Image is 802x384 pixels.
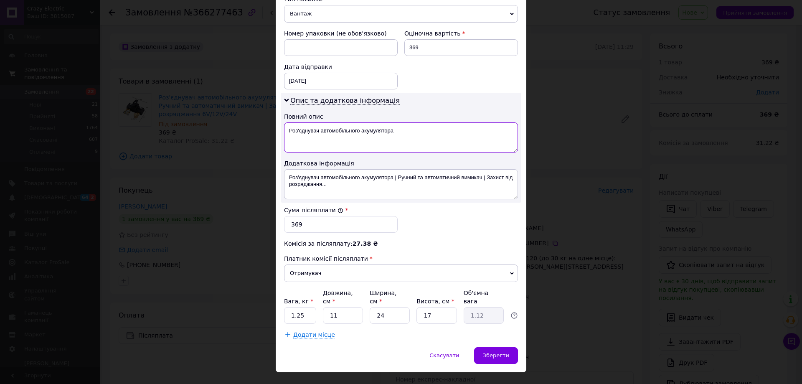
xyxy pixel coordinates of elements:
label: Сума післяплати [284,207,343,214]
span: Зберегти [483,352,509,359]
span: Отримувач [284,264,518,282]
div: Об'ємна вага [464,289,504,305]
span: Платник комісії післяплати [284,255,368,262]
label: Довжина, см [323,290,353,305]
label: Висота, см [416,298,454,305]
div: Дата відправки [284,63,398,71]
div: Повний опис [284,112,518,121]
textarea: Роз'єднувач автомобільного акумулятора [284,122,518,153]
div: Додаткова інформація [284,159,518,168]
textarea: Роз'єднувач автомобільного акумулятора | Ручний та автоматичний вимикач | Захист від розряджання... [284,169,518,199]
span: Додати місце [293,331,335,338]
div: Комісія за післяплату: [284,239,518,248]
span: Вантаж [284,5,518,23]
label: Вага, кг [284,298,313,305]
span: 27.38 ₴ [353,240,378,247]
div: Оціночна вартість [404,29,518,38]
div: Номер упаковки (не обов'язково) [284,29,398,38]
span: Опис та додаткова інформація [290,97,400,105]
span: Скасувати [429,352,459,359]
label: Ширина, см [370,290,396,305]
